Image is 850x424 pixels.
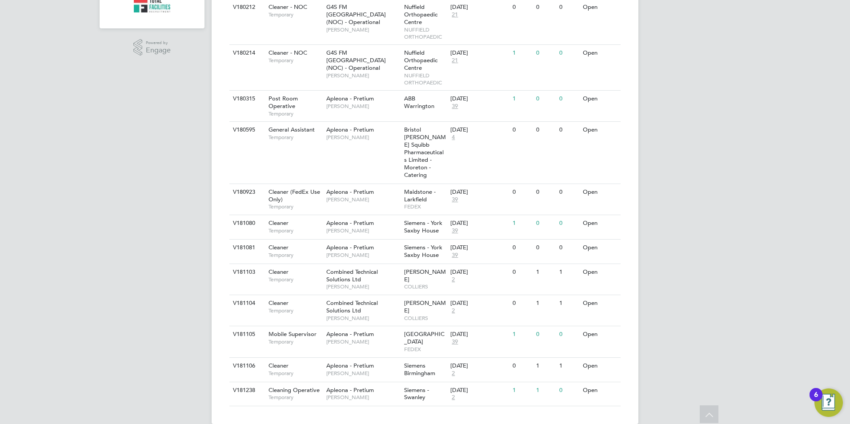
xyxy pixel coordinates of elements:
[814,395,818,406] div: 6
[326,188,374,196] span: Apleona - Pretium
[450,362,508,370] div: [DATE]
[326,103,400,110] span: [PERSON_NAME]
[534,45,557,61] div: 0
[404,299,446,314] span: [PERSON_NAME]
[510,45,533,61] div: 1
[534,382,557,399] div: 1
[404,203,446,210] span: FEDEX
[326,196,400,203] span: [PERSON_NAME]
[510,184,533,200] div: 0
[557,215,580,232] div: 0
[534,91,557,107] div: 0
[450,49,508,57] div: [DATE]
[326,386,374,394] span: Apleona - Pretium
[326,3,386,26] span: G4S FM [GEOGRAPHIC_DATA] (NOC) - Operational
[326,268,378,283] span: Combined Technical Solutions Ltd
[581,122,619,138] div: Open
[404,126,446,178] span: Bristol [PERSON_NAME] Squibb Pharmaceuticals Limited - Moreton - Catering
[269,219,289,227] span: Cleaner
[326,330,374,338] span: Apleona - Pretium
[404,219,442,234] span: Siemens - York Saxby House
[326,338,400,345] span: [PERSON_NAME]
[326,252,400,259] span: [PERSON_NAME]
[404,95,434,110] span: ABB Warrington
[269,95,298,110] span: Post Room Operative
[269,188,320,203] span: Cleaner (FedEx Use Only)
[326,126,374,133] span: Apleona - Pretium
[326,227,400,234] span: [PERSON_NAME]
[450,331,508,338] div: [DATE]
[326,134,400,141] span: [PERSON_NAME]
[269,394,322,401] span: Temporary
[269,252,322,259] span: Temporary
[450,227,459,235] span: 39
[510,91,533,107] div: 1
[557,240,580,256] div: 0
[557,382,580,399] div: 0
[231,240,262,256] div: V181081
[231,122,262,138] div: V180595
[534,215,557,232] div: 0
[510,264,533,280] div: 0
[269,276,322,283] span: Temporary
[231,91,262,107] div: V180315
[146,47,171,54] span: Engage
[581,358,619,374] div: Open
[146,39,171,47] span: Powered by
[231,215,262,232] div: V181080
[450,196,459,204] span: 39
[231,326,262,343] div: V181105
[557,45,580,61] div: 0
[269,307,322,314] span: Temporary
[404,188,436,203] span: Maidstone - Larkfield
[534,295,557,312] div: 1
[510,326,533,343] div: 1
[450,338,459,346] span: 39
[534,122,557,138] div: 0
[450,244,508,252] div: [DATE]
[133,39,171,56] a: Powered byEngage
[231,184,262,200] div: V180923
[231,264,262,280] div: V181103
[269,203,322,210] span: Temporary
[269,299,289,307] span: Cleaner
[269,3,307,11] span: Cleaner - NOC
[450,95,508,103] div: [DATE]
[326,95,374,102] span: Apleona - Pretium
[534,184,557,200] div: 0
[814,388,843,417] button: Open Resource Center, 6 new notifications
[557,184,580,200] div: 0
[404,49,437,72] span: Nuffield Orthopaedic Centre
[450,4,508,11] div: [DATE]
[510,215,533,232] div: 1
[269,244,289,251] span: Cleaner
[269,134,322,141] span: Temporary
[404,26,446,40] span: NUFFIELD ORTHOPAEDIC
[404,244,442,259] span: Siemens - York Saxby House
[269,362,289,369] span: Cleaner
[581,91,619,107] div: Open
[450,103,459,110] span: 39
[450,300,508,307] div: [DATE]
[450,276,456,284] span: 2
[450,188,508,196] div: [DATE]
[326,244,374,251] span: Apleona - Pretium
[581,264,619,280] div: Open
[450,268,508,276] div: [DATE]
[450,370,456,377] span: 2
[404,283,446,290] span: COLLIERS
[450,252,459,259] span: 39
[231,295,262,312] div: V181104
[581,184,619,200] div: Open
[404,330,445,345] span: [GEOGRAPHIC_DATA]
[326,394,400,401] span: [PERSON_NAME]
[450,126,508,134] div: [DATE]
[450,220,508,227] div: [DATE]
[231,358,262,374] div: V181106
[326,219,374,227] span: Apleona - Pretium
[326,72,400,79] span: [PERSON_NAME]
[404,3,437,26] span: Nuffield Orthopaedic Centre
[231,382,262,399] div: V181238
[404,386,429,401] span: Siemens - Swanley
[231,45,262,61] div: V180214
